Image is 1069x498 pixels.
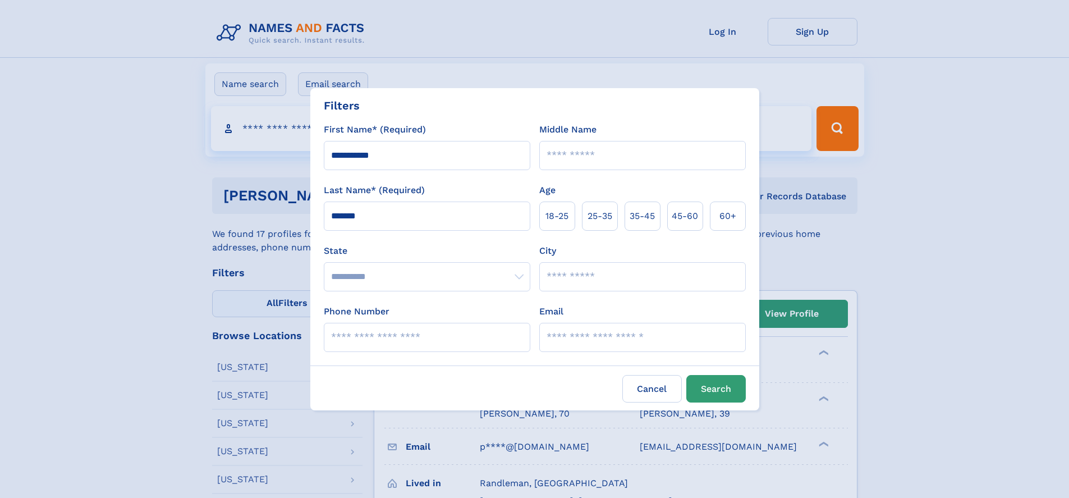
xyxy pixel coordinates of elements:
[686,375,746,403] button: Search
[324,184,425,197] label: Last Name* (Required)
[539,305,563,318] label: Email
[324,97,360,114] div: Filters
[324,244,530,258] label: State
[539,244,556,258] label: City
[622,375,682,403] label: Cancel
[324,123,426,136] label: First Name* (Required)
[588,209,612,223] span: 25‑35
[539,184,556,197] label: Age
[719,209,736,223] span: 60+
[324,305,389,318] label: Phone Number
[672,209,698,223] span: 45‑60
[545,209,568,223] span: 18‑25
[539,123,597,136] label: Middle Name
[630,209,655,223] span: 35‑45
